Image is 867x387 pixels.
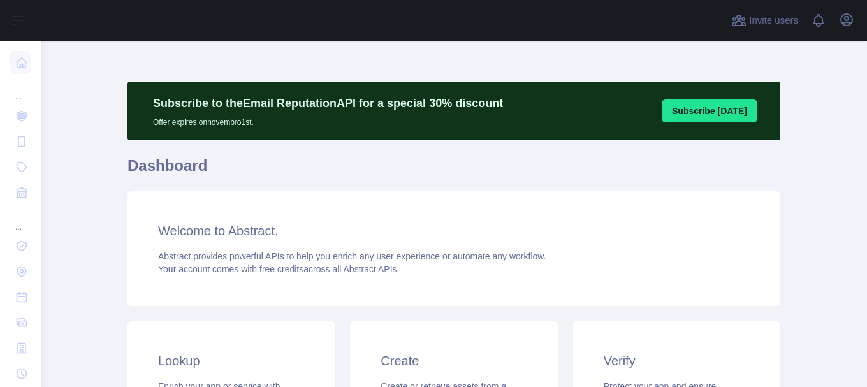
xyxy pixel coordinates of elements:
[10,77,31,102] div: ...
[158,352,304,370] h3: Lookup
[127,156,780,186] h1: Dashboard
[604,352,750,370] h3: Verify
[158,222,750,240] h3: Welcome to Abstract.
[153,112,503,128] p: Offer expires on novembro 1st.
[10,207,31,232] div: ...
[749,13,798,28] span: Invite users
[153,94,503,112] p: Subscribe to the Email Reputation API for a special 30 % discount
[381,352,527,370] h3: Create
[729,10,801,31] button: Invite users
[158,264,399,274] span: Your account comes with across all Abstract APIs.
[662,99,757,122] button: Subscribe [DATE]
[158,251,546,261] span: Abstract provides powerful APIs to help you enrich any user experience or automate any workflow.
[259,264,303,274] span: free credits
